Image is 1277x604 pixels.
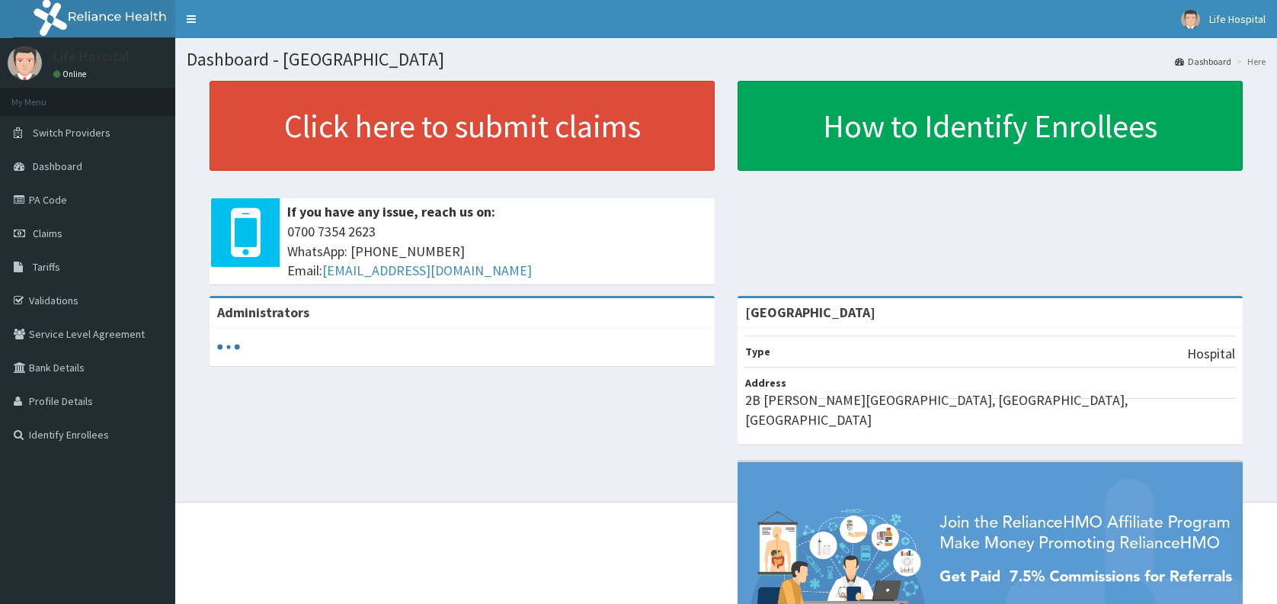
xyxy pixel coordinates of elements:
b: Address [745,376,786,390]
p: 2B [PERSON_NAME][GEOGRAPHIC_DATA], [GEOGRAPHIC_DATA], [GEOGRAPHIC_DATA] [745,390,1235,429]
span: Dashboard [33,159,82,173]
span: Switch Providers [33,126,110,140]
b: If you have any issue, reach us on: [287,203,495,220]
b: Administrators [217,304,309,321]
svg: audio-loading [217,336,240,358]
p: Life Hospital [53,50,130,63]
span: 0700 7354 2623 WhatsApp: [PHONE_NUMBER] Email: [287,222,707,281]
b: Type [745,345,770,358]
a: How to Identify Enrollees [738,81,1243,171]
img: User Image [8,46,42,80]
a: Dashboard [1175,55,1231,68]
img: User Image [1181,10,1200,29]
span: Tariffs [33,260,60,274]
span: Life Hospital [1209,12,1266,26]
a: [EMAIL_ADDRESS][DOMAIN_NAME] [322,262,532,279]
li: Here [1233,55,1266,68]
a: Click here to submit claims [210,81,715,171]
p: Hospital [1187,344,1235,364]
strong: [GEOGRAPHIC_DATA] [745,304,875,321]
span: Claims [33,226,62,240]
h1: Dashboard - [GEOGRAPHIC_DATA] [187,50,1266,69]
a: Online [53,69,90,79]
